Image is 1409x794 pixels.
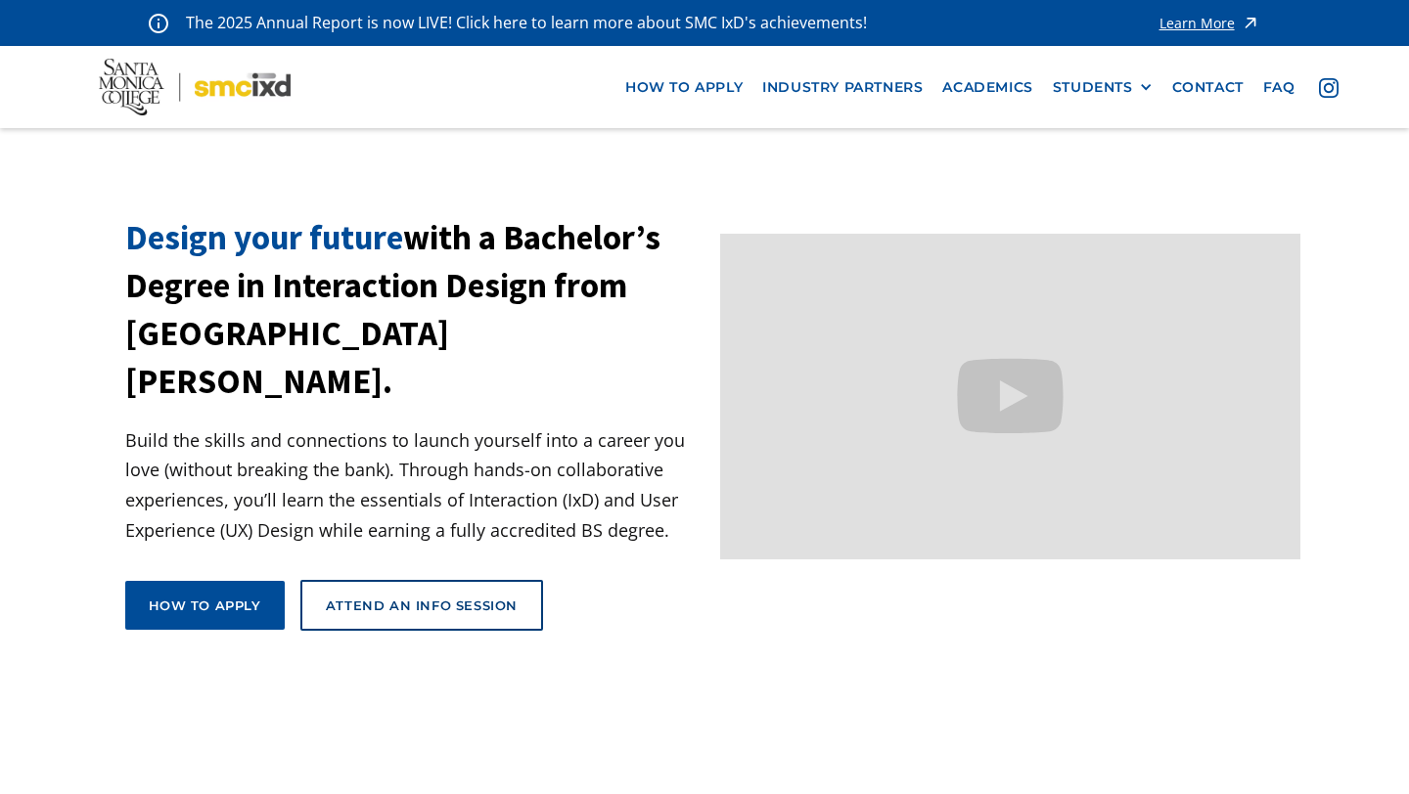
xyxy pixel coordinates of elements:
[1053,79,1153,96] div: STUDENTS
[752,69,932,106] a: industry partners
[1241,10,1260,36] img: icon - arrow - alert
[1253,69,1305,106] a: faq
[1319,78,1339,98] img: icon - instagram
[125,425,705,545] p: Build the skills and connections to launch yourself into a career you love (without breaking the ...
[1159,10,1260,36] a: Learn More
[125,214,705,406] h1: with a Bachelor’s Degree in Interaction Design from [GEOGRAPHIC_DATA][PERSON_NAME].
[720,234,1300,559] iframe: Design your future with a Bachelor's Degree in Interaction Design from Santa Monica College
[1162,69,1253,106] a: contact
[149,13,168,33] img: icon - information - alert
[1159,17,1235,30] div: Learn More
[300,580,543,631] a: Attend an Info Session
[615,69,752,106] a: how to apply
[1053,79,1133,96] div: STUDENTS
[125,581,285,630] a: How to apply
[326,596,518,614] div: Attend an Info Session
[186,10,869,36] p: The 2025 Annual Report is now LIVE! Click here to learn more about SMC IxD's achievements!
[99,59,292,115] img: Santa Monica College - SMC IxD logo
[932,69,1042,106] a: Academics
[149,596,261,614] div: How to apply
[125,216,403,259] span: Design your future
